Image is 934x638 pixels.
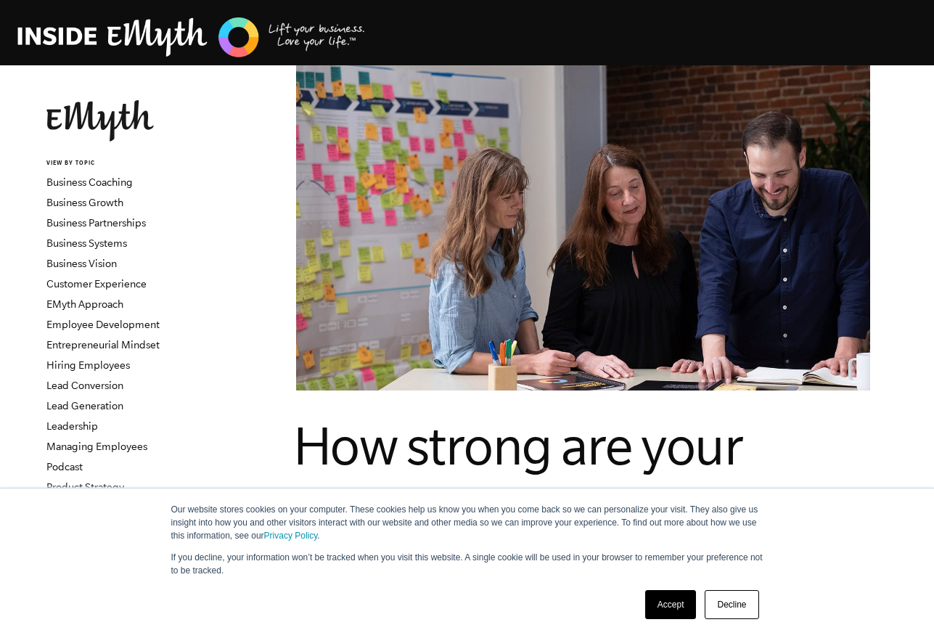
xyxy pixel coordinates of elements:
[46,258,117,269] a: Business Vision
[264,531,318,541] a: Privacy Policy
[46,197,123,208] a: Business Growth
[293,416,743,539] span: How strong are your business systems?
[46,380,123,391] a: Lead Conversion
[46,298,123,310] a: EMyth Approach
[46,339,160,351] a: Entrepreneurial Mindset
[46,237,127,249] a: Business Systems
[171,551,763,577] p: If you decline, your information won’t be tracked when you visit this website. A single cookie wi...
[17,15,366,60] img: EMyth Business Coaching
[46,359,130,371] a: Hiring Employees
[46,461,83,473] a: Podcast
[46,420,98,432] a: Leadership
[645,590,697,619] a: Accept
[46,278,147,290] a: Customer Experience
[46,481,124,493] a: Product Strategy
[46,217,146,229] a: Business Partnerships
[46,400,123,412] a: Lead Generation
[46,441,147,452] a: Managing Employees
[861,568,934,638] iframe: Chat Widget
[46,159,221,168] h6: VIEW BY TOPIC
[46,100,154,142] img: EMyth
[705,590,758,619] a: Decline
[46,319,160,330] a: Employee Development
[46,176,133,188] a: Business Coaching
[171,503,763,542] p: Our website stores cookies on your computer. These cookies help us know you when you come back so...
